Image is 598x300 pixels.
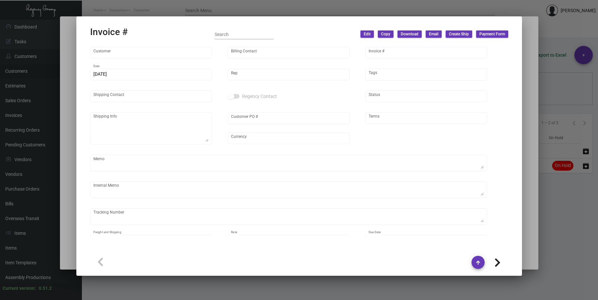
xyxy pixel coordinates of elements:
span: Payment Form [479,31,505,37]
div: Current version: [3,285,36,292]
button: Create Ship [446,30,472,38]
button: Email [426,30,442,38]
span: Download [401,31,418,37]
span: Copy [381,31,390,37]
button: Copy [378,30,394,38]
span: Create Ship [449,31,469,37]
span: Regency Contact [242,92,277,100]
h2: Invoice # [90,27,128,38]
span: Email [429,31,438,37]
button: Edit [360,30,374,38]
button: Payment Form [476,30,508,38]
div: 0.51.2 [39,285,52,292]
span: Edit [364,31,371,37]
button: Download [397,30,422,38]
